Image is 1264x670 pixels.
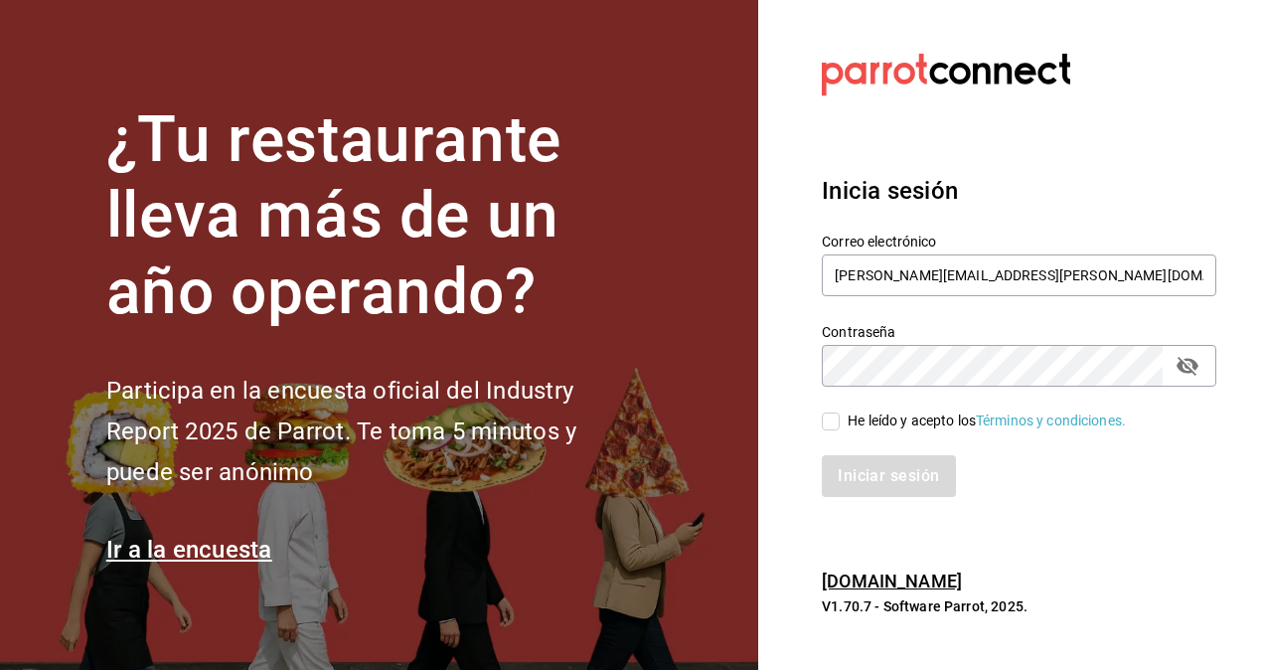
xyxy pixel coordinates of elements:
div: He leído y acepto los [848,411,1126,431]
a: Términos y condiciones. [976,413,1126,428]
h1: ¿Tu restaurante lleva más de un año operando? [106,102,643,331]
a: Ir a la encuesta [106,536,272,564]
label: Correo electrónico [822,234,1216,248]
button: Campo de contraseña [1171,349,1204,383]
input: Ingresa tu correo electrónico [822,254,1216,296]
h2: Participa en la encuesta oficial del Industry Report 2025 de Parrot. Te toma 5 minutos y puede se... [106,371,643,492]
p: V1.70.7 - Software Parrot, 2025. [822,596,1216,616]
label: Contraseña [822,324,1216,338]
h3: Inicia sesión [822,173,1216,209]
a: [DOMAIN_NAME] [822,571,962,591]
